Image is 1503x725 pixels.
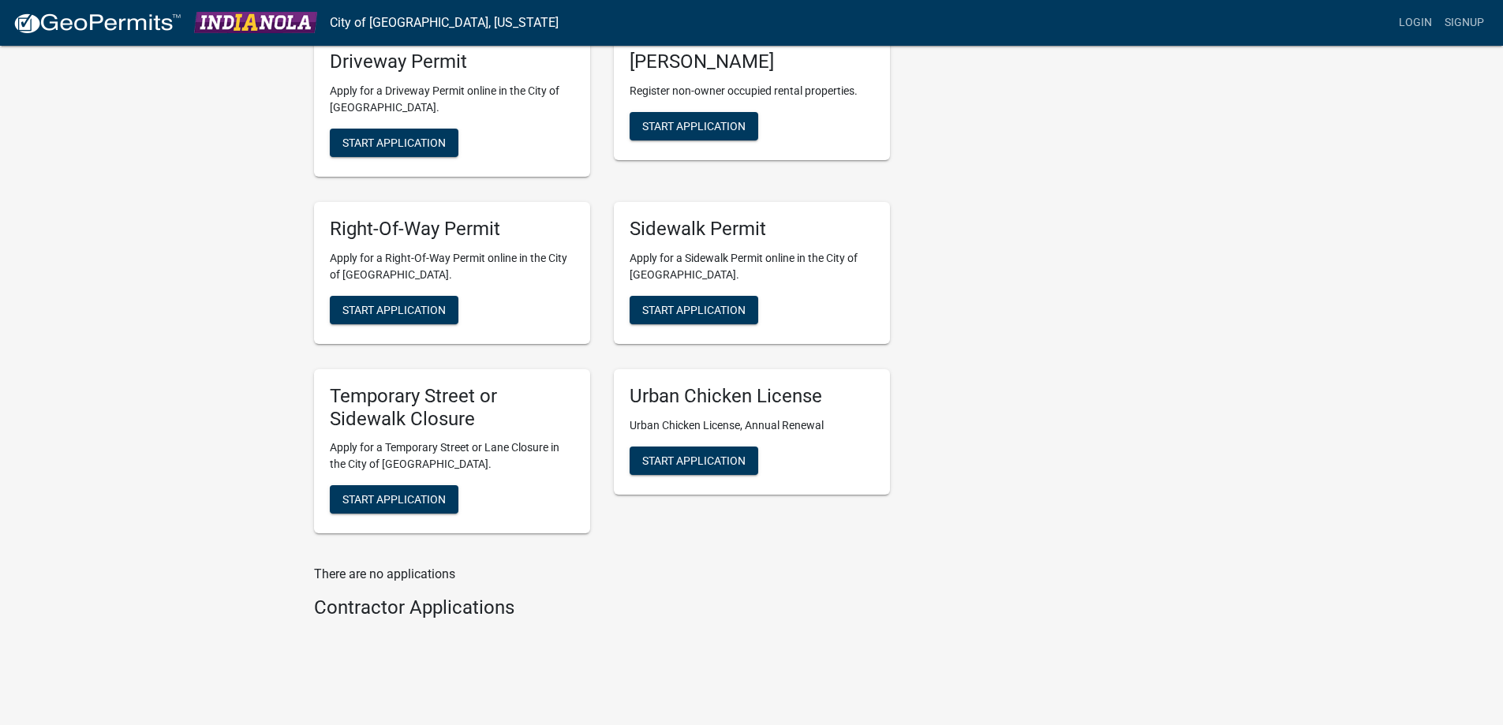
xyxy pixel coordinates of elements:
[330,9,559,36] a: City of [GEOGRAPHIC_DATA], [US_STATE]
[630,50,874,73] h5: [PERSON_NAME]
[630,250,874,283] p: Apply for a Sidewalk Permit online in the City of [GEOGRAPHIC_DATA].
[330,250,574,283] p: Apply for a Right-Of-Way Permit online in the City of [GEOGRAPHIC_DATA].
[1393,8,1438,38] a: Login
[630,83,874,99] p: Register non-owner occupied rental properties.
[630,112,758,140] button: Start Application
[630,385,874,408] h5: Urban Chicken License
[330,218,574,241] h5: Right-Of-Way Permit
[314,596,890,619] h4: Contractor Applications
[630,296,758,324] button: Start Application
[630,447,758,475] button: Start Application
[342,493,446,506] span: Start Application
[1438,8,1490,38] a: Signup
[630,218,874,241] h5: Sidewalk Permit
[314,596,890,626] wm-workflow-list-section: Contractor Applications
[194,12,317,33] img: City of Indianola, Iowa
[642,454,746,466] span: Start Application
[330,50,574,73] h5: Driveway Permit
[630,417,874,434] p: Urban Chicken License, Annual Renewal
[330,129,458,157] button: Start Application
[642,303,746,316] span: Start Application
[330,439,574,473] p: Apply for a Temporary Street or Lane Closure in the City of [GEOGRAPHIC_DATA].
[342,136,446,148] span: Start Application
[342,303,446,316] span: Start Application
[642,119,746,132] span: Start Application
[330,485,458,514] button: Start Application
[314,565,890,584] p: There are no applications
[330,385,574,431] h5: Temporary Street or Sidewalk Closure
[330,83,574,116] p: Apply for a Driveway Permit online in the City of [GEOGRAPHIC_DATA].
[330,296,458,324] button: Start Application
